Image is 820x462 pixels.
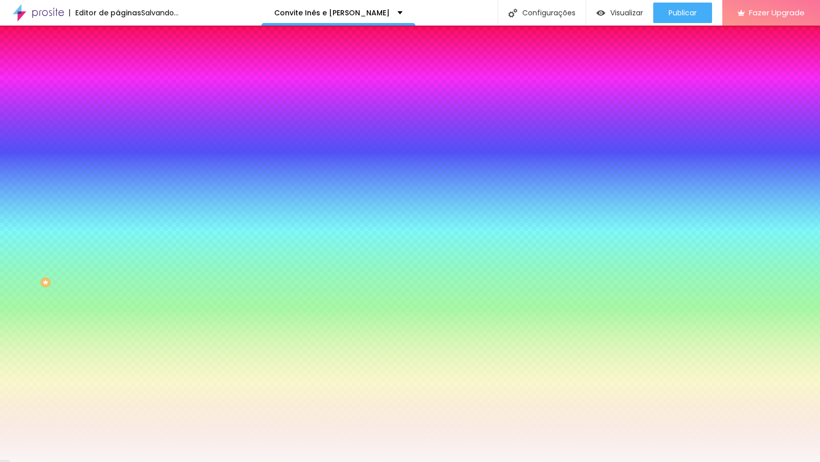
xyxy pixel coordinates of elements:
[669,9,697,17] span: Publicar
[749,8,805,17] span: Fazer Upgrade
[586,3,653,23] button: Visualizar
[610,9,643,17] span: Visualizar
[274,9,390,16] p: Convite Inês e [PERSON_NAME]
[69,9,141,16] div: Editor de páginas
[596,9,605,17] img: view-1.svg
[508,9,517,17] img: Icone
[653,3,712,23] button: Publicar
[141,9,179,16] div: Salvando...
